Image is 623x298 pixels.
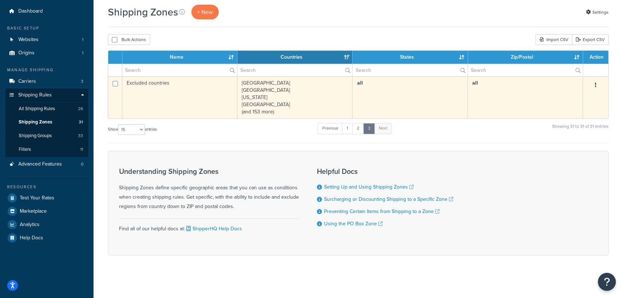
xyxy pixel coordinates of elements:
[80,146,83,153] span: 11
[572,34,609,45] a: Export CSV
[108,124,157,135] label: Show entries
[5,218,88,231] a: Analytics
[18,50,35,56] span: Origins
[18,92,52,98] span: Shipping Rules
[583,51,608,64] th: Action
[5,5,88,18] a: Dashboard
[191,5,219,19] a: + New
[586,7,609,17] a: Settings
[82,37,83,43] span: 1
[19,146,31,153] span: Filters
[5,102,88,116] a: All Shipping Rules 26
[5,158,88,171] li: Advanced Features
[5,67,88,73] div: Manage Shipping
[79,119,83,125] span: 31
[5,129,88,143] li: Shipping Groups
[5,33,88,46] li: Websites
[18,78,36,85] span: Carriers
[20,208,47,215] span: Marketplace
[122,64,237,76] input: Search
[472,79,478,87] b: all
[237,64,352,76] input: Search
[324,183,414,191] a: Setting Up and Using Shipping Zones
[18,161,62,167] span: Advanced Features
[185,225,242,232] a: ShipperHQ Help Docs
[317,167,453,175] h3: Helpful Docs
[324,208,440,215] a: Preventing Certain Items from Shipping to a Zone
[535,34,572,45] div: Import CSV
[118,124,145,135] select: Showentries
[197,8,213,16] span: + New
[353,64,467,76] input: Search
[5,129,88,143] a: Shipping Groups 33
[363,123,375,134] a: 3
[468,51,583,64] th: Zip/Postal: activate to sort column ascending
[5,75,88,88] a: Carriers 3
[78,133,83,139] span: 33
[318,123,343,134] a: Previous
[5,231,88,244] a: Help Docs
[5,89,88,157] li: Shipping Rules
[324,195,453,203] a: Surcharging or Discounting Shipping to a Specific Zone
[357,79,363,87] b: all
[5,158,88,171] a: Advanced Features 0
[122,51,237,64] th: Name: activate to sort column ascending
[19,106,55,112] span: All Shipping Rules
[119,167,299,175] h3: Understanding Shipping Zones
[5,116,88,129] li: Shipping Zones
[5,89,88,102] a: Shipping Rules
[353,51,468,64] th: States: activate to sort column ascending
[81,161,83,167] span: 0
[5,102,88,116] li: All Shipping Rules
[19,133,52,139] span: Shipping Groups
[5,191,88,204] a: Test Your Rates
[108,34,150,45] button: Bulk Actions
[552,122,609,138] div: Showing 31 to 31 of 31 entries
[5,33,88,46] a: Websites 1
[352,123,364,134] a: 2
[78,106,83,112] span: 26
[5,75,88,88] li: Carriers
[5,184,88,190] div: Resources
[119,218,299,234] div: Find all of our helpful docs at:
[5,25,88,31] div: Basic Setup
[237,51,353,64] th: Countries: activate to sort column ascending
[468,64,583,76] input: Search
[598,273,616,291] button: Open Resource Center
[20,222,40,228] span: Analytics
[122,76,237,118] td: Excluded countries
[81,78,83,85] span: 3
[237,76,353,118] td: [GEOGRAPHIC_DATA] [GEOGRAPHIC_DATA] [US_STATE] [GEOGRAPHIC_DATA] (and 153 more)
[5,143,88,156] a: Filters 11
[18,8,43,14] span: Dashboard
[342,123,353,134] a: 1
[5,116,88,129] a: Shipping Zones 31
[5,143,88,156] li: Filters
[18,37,38,43] span: Websites
[5,46,88,60] a: Origins 1
[374,123,392,134] a: Next
[20,235,43,241] span: Help Docs
[5,46,88,60] li: Origins
[82,50,83,56] span: 1
[20,195,54,201] span: Test Your Rates
[119,167,299,211] div: Shipping Zones define specific geographic areas that you can use as conditions when creating ship...
[19,119,52,125] span: Shipping Zones
[5,205,88,218] a: Marketplace
[108,5,178,19] h1: Shipping Zones
[324,220,383,227] a: Using the PO Box Zone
